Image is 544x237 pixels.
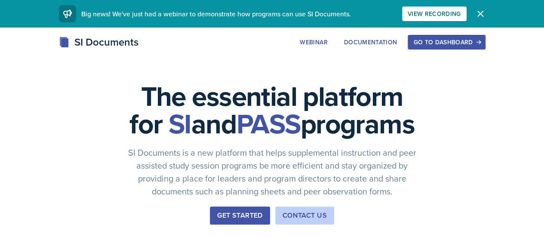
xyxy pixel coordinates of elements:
[81,9,351,18] span: Big news! We've just had a webinar to demonstrate how programs can use SI Documents.
[294,35,333,49] button: Webinar
[338,35,403,49] button: Documentation
[275,206,334,225] button: Contact Us
[217,210,262,221] div: Get Started
[408,10,461,17] div: View Recording
[210,206,270,225] button: Get Started
[283,210,327,221] div: Contact Us
[413,39,479,46] div: Go to Dashboard
[59,34,138,50] div: SI Documents
[402,6,467,21] button: View Recording
[408,35,485,49] button: Go to Dashboard
[344,39,397,46] div: Documentation
[300,39,327,46] div: Webinar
